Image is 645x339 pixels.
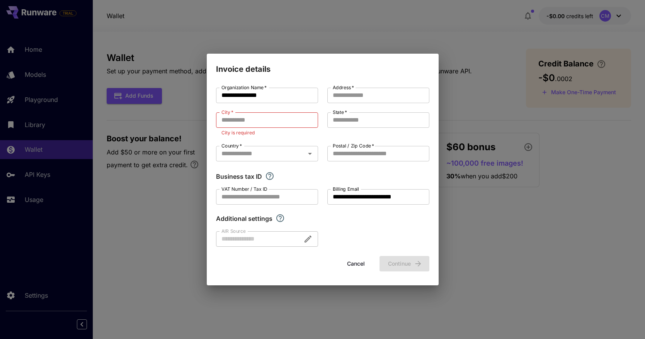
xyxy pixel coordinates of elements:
p: Additional settings [216,214,272,223]
button: Open [305,148,315,159]
label: Organization Name [221,84,267,91]
label: Postal / Zip Code [333,142,374,149]
label: Billing Email [333,186,359,192]
label: Address [333,84,354,91]
svg: Explore additional customization settings [276,214,285,223]
p: City is required [221,129,313,137]
label: VAT Number / Tax ID [221,186,267,192]
label: City [221,109,233,115]
p: Business tax ID [216,172,262,181]
label: Country [221,142,242,149]
svg: If you are a business tax registrant, please enter your business tax ID here. [265,171,274,181]
label: AIR Source [221,228,245,234]
h2: Invoice details [207,54,439,75]
label: State [333,109,347,115]
button: Cancel [339,256,373,272]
